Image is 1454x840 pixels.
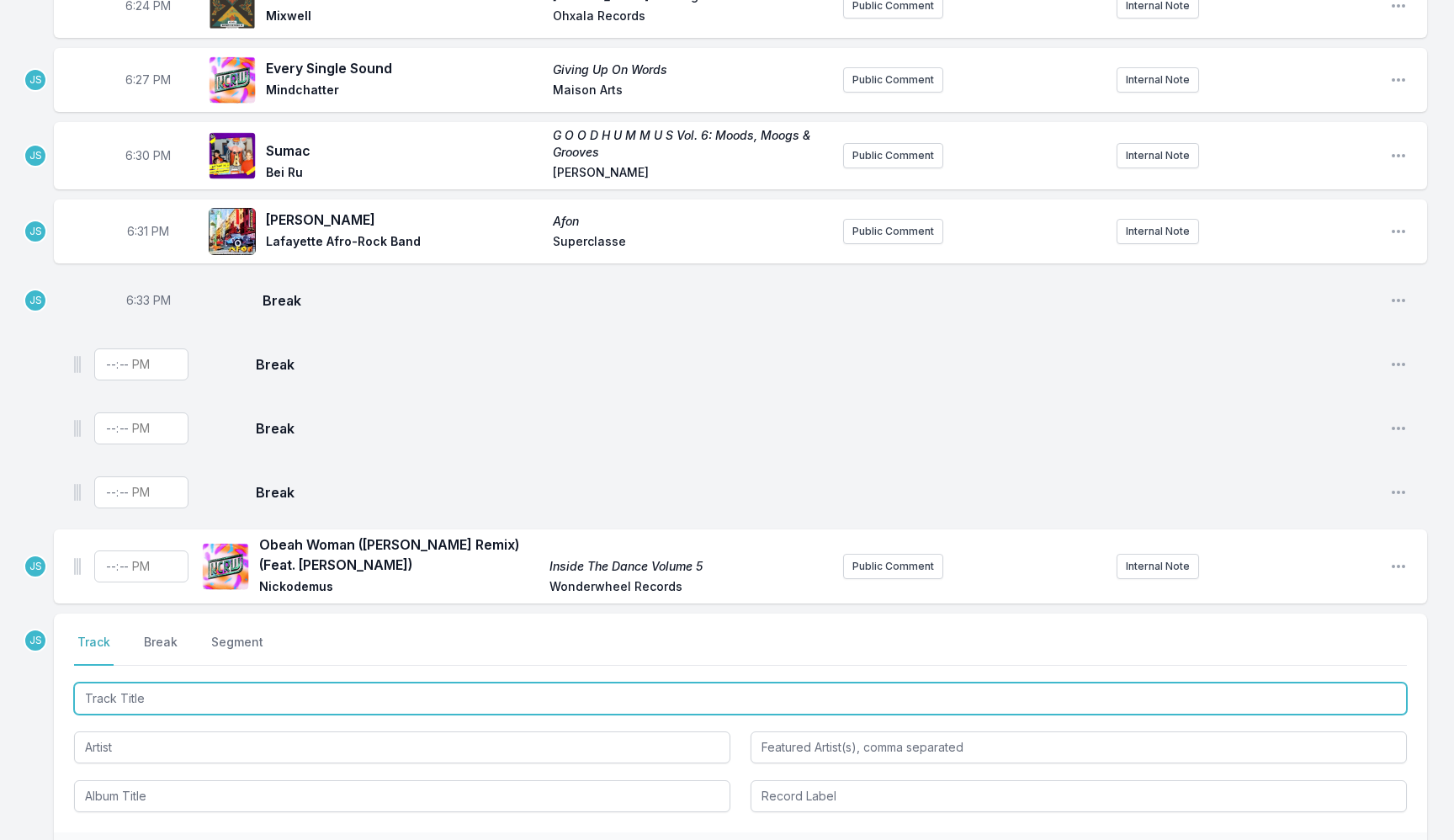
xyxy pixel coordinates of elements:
[553,61,830,78] span: Giving Up On Words
[209,56,256,104] img: Giving Up On Words
[266,82,543,102] span: Mindchatter
[202,543,249,590] img: Inside The Dance Volume 5
[553,233,830,253] span: Superclasse
[843,219,943,244] button: Public Comment
[74,484,81,501] img: Drag Handle
[843,554,943,579] button: Public Comment
[259,534,539,575] span: Obeah Woman ([PERSON_NAME] Remix) (Feat. [PERSON_NAME])
[24,144,47,167] p: Jeremy Sole
[125,72,171,88] span: Timestamp
[74,356,81,373] img: Drag Handle
[843,67,943,93] button: Public Comment
[256,354,1377,375] span: Break
[549,578,830,598] span: Wonderwheel Records
[24,555,47,578] p: Jeremy Sole
[1390,223,1407,240] button: Open playlist item options
[24,68,47,92] p: Jeremy Sole
[209,132,256,179] img: G O O D H U M M U S Vol. 6: Moods, Moogs & Grooves
[266,58,543,78] span: Every Single Sound
[209,208,256,255] img: Afon
[94,550,188,582] input: Timestamp
[94,476,188,508] input: Timestamp
[553,213,830,230] span: Afon
[1117,67,1199,93] button: Internal Note
[208,634,267,666] button: Segment
[1390,72,1407,88] button: Open playlist item options
[141,634,181,666] button: Break
[266,8,543,28] span: Mixwell
[266,210,543,230] span: [PERSON_NAME]
[256,482,1377,502] span: Break
[263,290,1377,311] span: Break
[266,141,543,161] span: Sumac
[74,558,81,575] img: Drag Handle
[24,289,47,312] p: Jeremy Sole
[1390,420,1407,437] button: Open playlist item options
[1390,484,1407,501] button: Open playlist item options
[74,420,81,437] img: Drag Handle
[1390,558,1407,575] button: Open playlist item options
[266,233,543,253] span: Lafayette Afro-Rock Band
[24,629,47,652] p: Jeremy Sole
[24,220,47,243] p: Jeremy Sole
[843,143,943,168] button: Public Comment
[751,780,1407,812] input: Record Label
[549,558,830,575] span: Inside The Dance Volume 5
[127,223,169,240] span: Timestamp
[126,292,171,309] span: Timestamp
[553,8,830,28] span: Ohxala Records
[1117,219,1199,244] button: Internal Note
[94,412,188,444] input: Timestamp
[553,82,830,102] span: Maison Arts
[1117,554,1199,579] button: Internal Note
[1390,147,1407,164] button: Open playlist item options
[74,731,730,763] input: Artist
[1117,143,1199,168] button: Internal Note
[1390,356,1407,373] button: Open playlist item options
[259,578,539,598] span: Nickodemus
[751,731,1407,763] input: Featured Artist(s), comma separated
[74,683,1407,715] input: Track Title
[256,418,1377,439] span: Break
[74,634,114,666] button: Track
[266,164,543,184] span: Bei Ru
[1390,292,1407,309] button: Open playlist item options
[553,127,830,161] span: G O O D H U M M U S Vol. 6: Moods, Moogs & Grooves
[94,348,188,380] input: Timestamp
[74,780,730,812] input: Album Title
[125,147,171,164] span: Timestamp
[553,164,830,184] span: [PERSON_NAME]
